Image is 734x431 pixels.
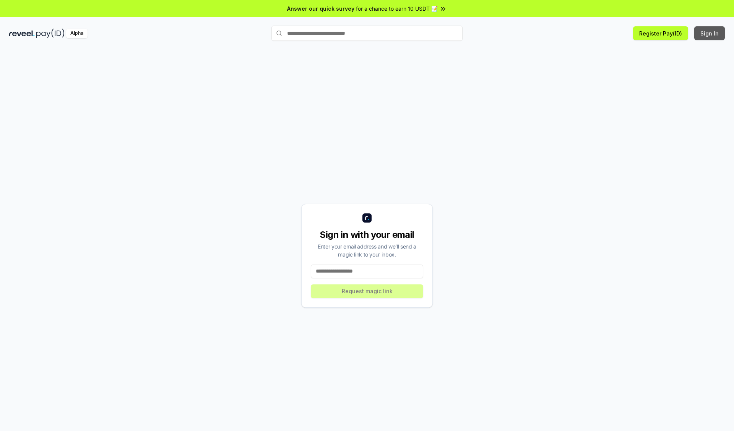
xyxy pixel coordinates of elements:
[66,29,88,38] div: Alpha
[311,242,423,258] div: Enter your email address and we’ll send a magic link to your inbox.
[633,26,688,40] button: Register Pay(ID)
[362,213,372,223] img: logo_small
[311,229,423,241] div: Sign in with your email
[9,29,35,38] img: reveel_dark
[356,5,438,13] span: for a chance to earn 10 USDT 📝
[287,5,354,13] span: Answer our quick survey
[36,29,65,38] img: pay_id
[694,26,725,40] button: Sign In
